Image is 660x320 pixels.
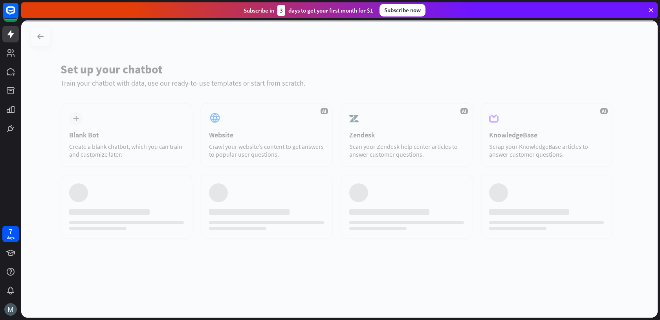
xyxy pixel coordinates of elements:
div: 3 [277,5,285,16]
div: days [7,235,15,240]
a: 7 days [2,226,19,242]
div: Subscribe in days to get your first month for $1 [244,5,373,16]
div: 7 [9,228,13,235]
div: Subscribe now [379,4,425,16]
